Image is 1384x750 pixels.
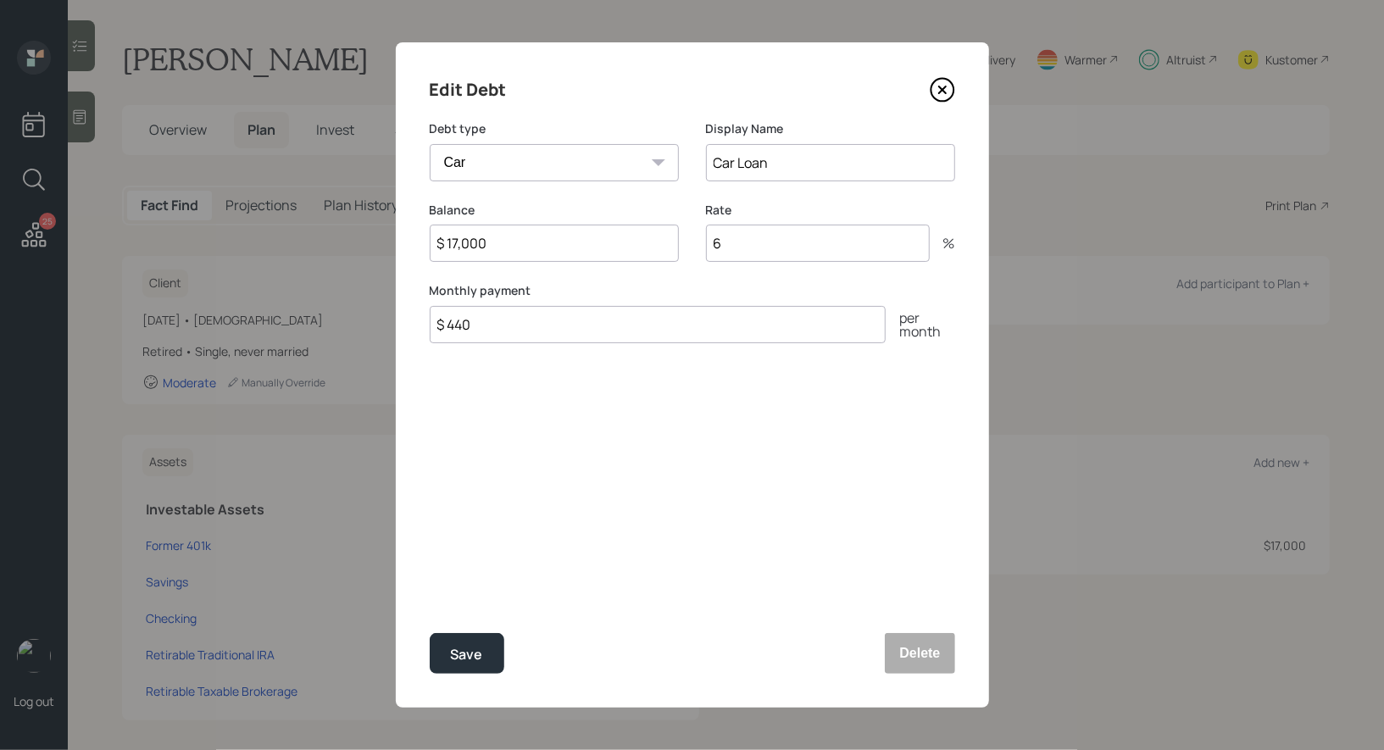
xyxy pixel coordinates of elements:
[430,76,507,103] h4: Edit Debt
[886,311,955,338] div: per month
[430,202,679,219] label: Balance
[430,282,955,299] label: Monthly payment
[885,633,954,674] button: Delete
[430,633,504,674] button: Save
[451,643,483,666] div: Save
[706,202,955,219] label: Rate
[930,236,955,250] div: %
[706,120,955,137] label: Display Name
[430,120,679,137] label: Debt type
